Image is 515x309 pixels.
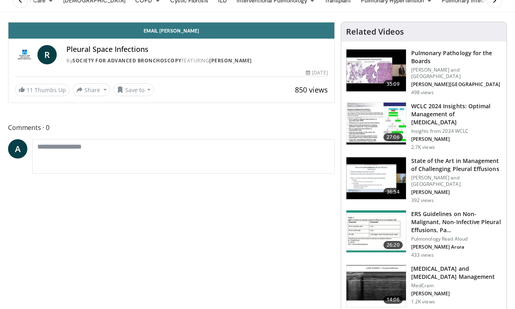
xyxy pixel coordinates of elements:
[411,299,435,305] p: 1.2K views
[411,282,502,289] p: MedCram
[346,265,502,307] a: 14:06 [MEDICAL_DATA] and [MEDICAL_DATA] Management MedCram [PERSON_NAME] 1.2K views
[411,236,502,242] p: Pulmonology Read Aloud
[15,84,70,96] a: 11 Thumbs Up
[346,49,502,96] a: 35:09 Pulmonary Pathology for the Boards [PERSON_NAME] and [GEOGRAPHIC_DATA] [PERSON_NAME][GEOGRA...
[72,57,181,64] a: Society for Advanced Bronchoscopy
[8,23,334,39] a: Email [PERSON_NAME]
[411,252,434,258] p: 433 views
[37,45,57,64] a: R
[8,139,27,159] a: A
[411,136,502,142] p: [PERSON_NAME]
[346,27,404,37] h4: Related Videos
[73,83,110,96] button: Share
[209,57,252,64] a: [PERSON_NAME]
[66,45,328,54] h4: Pleural Space Infections
[411,89,434,96] p: 498 views
[383,80,403,88] span: 35:09
[346,157,406,199] img: 35da1b2e-e06e-46cd-91b6-ae21797a2035.150x105_q85_crop-smart_upscale.jpg
[411,175,502,187] p: [PERSON_NAME] and [GEOGRAPHIC_DATA]
[411,49,502,65] h3: Pulmonary Pathology for the Boards
[346,265,406,307] img: 2edda5b4-b847-4584-9f1e-783224caf9d3.150x105_q85_crop-smart_upscale.jpg
[411,265,502,281] h3: [MEDICAL_DATA] and [MEDICAL_DATA] Management
[411,144,435,150] p: 2.7K views
[295,85,328,95] span: 850 views
[27,86,33,94] span: 11
[411,128,502,134] p: Insights from 2024 WCLC
[8,22,334,23] video-js: Video Player
[346,210,406,252] img: 31eba31b-0c8b-490d-b502-8f3489415af0.150x105_q85_crop-smart_upscale.jpg
[383,296,403,304] span: 14:06
[383,133,403,141] span: 27:06
[411,81,502,88] p: [PERSON_NAME][GEOGRAPHIC_DATA]
[411,197,434,204] p: 392 views
[411,102,502,126] h3: WCLC 2024 Insights: Optimal Management of [MEDICAL_DATA]
[411,210,502,234] h3: ERS Guidelines on Non-Malignant, Non-Infective Pleural Effusions, Pa…
[411,189,502,196] p: [PERSON_NAME]
[346,49,406,91] img: fb57aec0-15a0-4ba7-a3d2-46a55252101d.150x105_q85_crop-smart_upscale.jpg
[383,188,403,196] span: 36:54
[346,157,502,204] a: 36:54 State of the Art in Management of Challenging Pleural Effusions [PERSON_NAME] and [GEOGRAPH...
[113,83,154,96] button: Save to
[411,157,502,173] h3: State of the Art in Management of Challenging Pleural Effusions
[346,103,406,144] img: 3a403bee-3229-45b3-a430-6154aa75147a.150x105_q85_crop-smart_upscale.jpg
[411,290,502,297] p: [PERSON_NAME]
[346,102,502,150] a: 27:06 WCLC 2024 Insights: Optimal Management of [MEDICAL_DATA] Insights from 2024 WCLC [PERSON_NA...
[411,244,502,250] p: [PERSON_NAME] Arora
[8,122,335,133] span: Comments 0
[411,67,502,80] p: [PERSON_NAME] and [GEOGRAPHIC_DATA]
[306,69,328,76] div: [DATE]
[15,45,34,64] img: Society for Advanced Bronchoscopy
[346,210,502,258] a: 26:20 ERS Guidelines on Non-Malignant, Non-Infective Pleural Effusions, Pa… Pulmonology Read Alou...
[66,57,328,64] div: By FEATURING
[383,241,403,249] span: 26:20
